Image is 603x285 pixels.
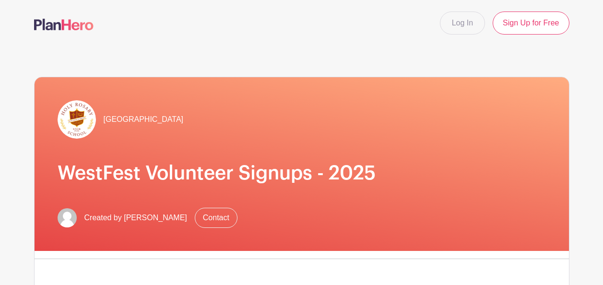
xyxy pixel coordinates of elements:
[58,208,77,227] img: default-ce2991bfa6775e67f084385cd625a349d9dcbb7a52a09fb2fda1e96e2d18dcdb.png
[493,12,569,35] a: Sign Up for Free
[195,208,237,228] a: Contact
[84,212,187,224] span: Created by [PERSON_NAME]
[58,100,96,139] img: hr-logo-circle.png
[34,19,94,30] img: logo-507f7623f17ff9eddc593b1ce0a138ce2505c220e1c5a4e2b4648c50719b7d32.svg
[440,12,485,35] a: Log In
[104,114,184,125] span: [GEOGRAPHIC_DATA]
[58,162,546,185] h1: WestFest Volunteer Signups - 2025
